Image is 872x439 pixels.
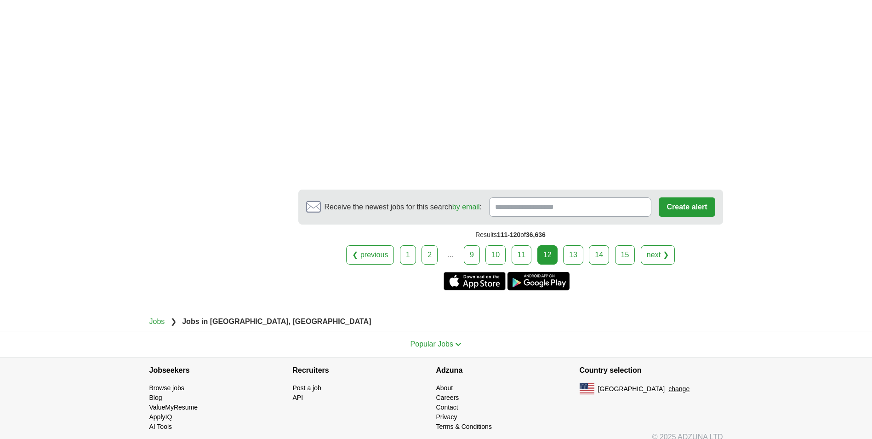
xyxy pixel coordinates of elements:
[580,383,594,394] img: US flag
[507,272,570,290] a: Get the Android app
[444,272,506,290] a: Get the iPhone app
[485,245,506,265] a: 10
[149,423,172,430] a: AI Tools
[668,384,690,394] button: change
[452,203,480,211] a: by email
[598,384,665,394] span: [GEOGRAPHIC_DATA]
[149,318,165,325] a: Jobs
[563,245,583,265] a: 13
[464,245,480,265] a: 9
[171,318,177,325] span: ❯
[436,384,453,392] a: About
[659,197,715,217] button: Create alert
[325,202,482,213] span: Receive the newest jobs for this search :
[436,413,457,421] a: Privacy
[149,413,172,421] a: ApplyIQ
[400,245,416,265] a: 1
[537,245,558,265] div: 12
[512,245,532,265] a: 11
[298,225,723,245] div: Results of
[497,231,520,238] span: 111-120
[580,358,723,383] h4: Country selection
[455,342,462,347] img: toggle icon
[149,404,198,411] a: ValueMyResume
[149,384,184,392] a: Browse jobs
[182,318,371,325] strong: Jobs in [GEOGRAPHIC_DATA], [GEOGRAPHIC_DATA]
[293,384,321,392] a: Post a job
[436,394,459,401] a: Careers
[149,394,162,401] a: Blog
[641,245,675,265] a: next ❯
[526,231,546,238] span: 36,636
[293,394,303,401] a: API
[346,245,394,265] a: ❮ previous
[436,404,458,411] a: Contact
[615,245,635,265] a: 15
[410,340,453,348] span: Popular Jobs
[589,245,609,265] a: 14
[436,423,492,430] a: Terms & Conditions
[442,246,460,264] div: ...
[422,245,438,265] a: 2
